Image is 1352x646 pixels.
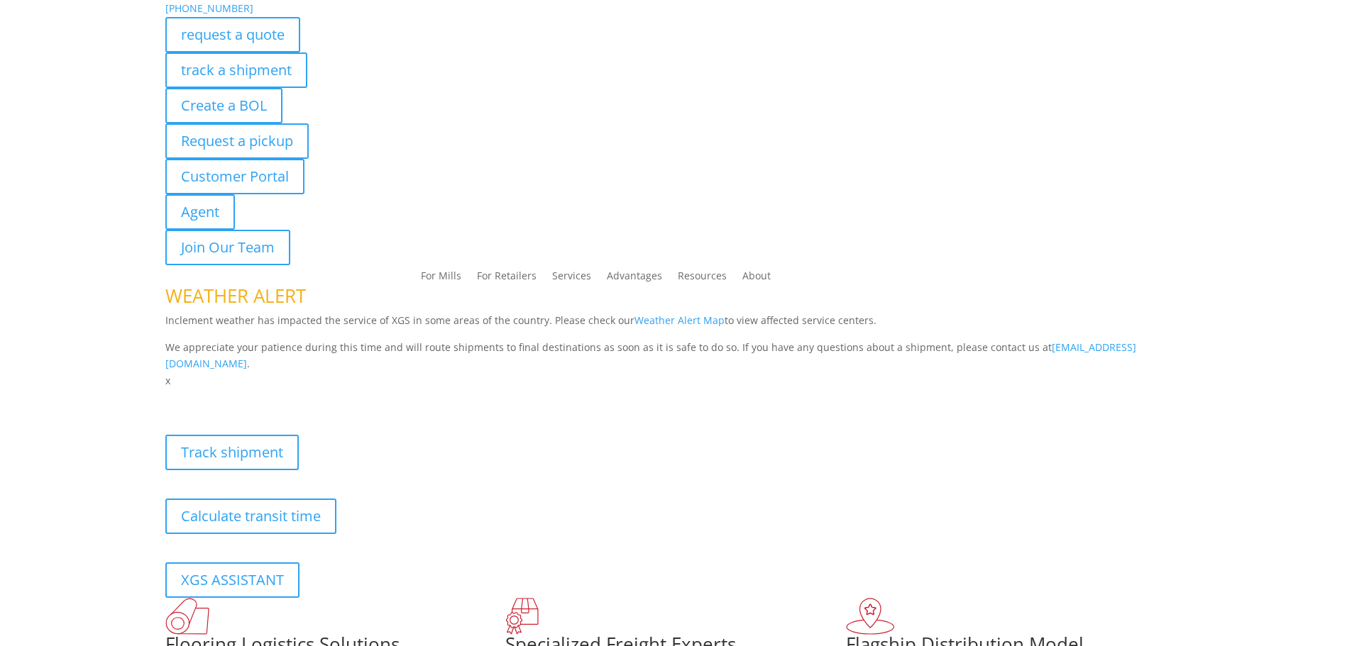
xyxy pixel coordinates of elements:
a: Agent [165,194,235,230]
img: xgs-icon-focused-on-flooring-red [505,598,539,635]
a: Advantages [607,271,662,286]
p: Inclement weather has impacted the service of XGS in some areas of the country. Please check our ... [165,312,1187,339]
a: request a quote [165,17,300,52]
a: Weather Alert Map [634,313,725,327]
p: We appreciate your patience during this time and will route shipments to final destinations as so... [165,339,1187,373]
a: Request a pickup [165,123,309,159]
a: XGS ASSISTANT [165,562,299,598]
img: xgs-icon-total-supply-chain-intelligence-red [165,598,209,635]
a: Track shipment [165,435,299,470]
a: About [742,271,771,286]
a: Calculate transit time [165,499,336,534]
a: Create a BOL [165,88,282,123]
a: Services [552,271,591,286]
a: For Retailers [477,271,537,286]
a: For Mills [421,271,461,286]
span: WEATHER ALERT [165,283,306,308]
a: Customer Portal [165,159,304,194]
a: [PHONE_NUMBER] [165,1,253,15]
b: Visibility, transparency, and control for your entire supply chain. [165,391,482,405]
img: xgs-icon-flagship-distribution-model-red [846,598,895,635]
a: track a shipment [165,52,307,88]
p: x [165,372,1187,389]
a: Resources [678,271,727,286]
a: Join Our Team [165,230,290,265]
